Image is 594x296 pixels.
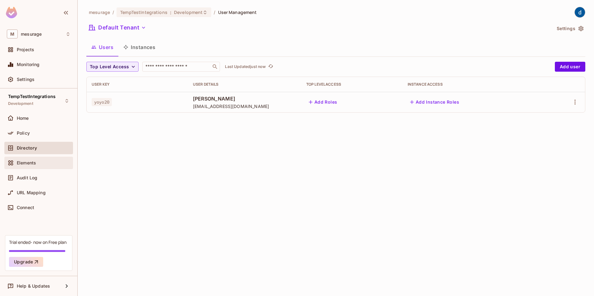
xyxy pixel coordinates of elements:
[17,284,50,289] span: Help & Updates
[170,10,172,15] span: :
[6,7,17,18] img: SReyMgAAAABJRU5ErkJggg==
[17,160,36,165] span: Elements
[193,95,296,102] span: [PERSON_NAME]
[9,257,43,267] button: Upgrade
[112,9,114,15] li: /
[86,62,139,72] button: Top Level Access
[267,63,274,70] button: refresh
[306,97,340,107] button: Add Roles
[17,47,34,52] span: Projects
[92,98,112,106] span: yoyo20
[7,29,18,38] span: M
[86,23,148,33] button: Default Tenant
[306,82,398,87] div: Top Level Access
[120,9,167,15] span: TempTestIntegrations
[89,9,110,15] span: the active workspace
[193,82,296,87] div: User Details
[17,116,29,121] span: Home
[17,62,40,67] span: Monitoring
[268,64,273,70] span: refresh
[17,146,37,150] span: Directory
[118,39,160,55] button: Instances
[17,131,30,136] span: Policy
[555,62,585,72] button: Add user
[193,103,296,109] span: [EMAIL_ADDRESS][DOMAIN_NAME]
[17,175,37,180] span: Audit Log
[8,94,56,99] span: TempTestIntegrations
[214,9,215,15] li: /
[225,64,266,69] p: Last Updated just now
[408,82,537,87] div: Instance Access
[17,205,34,210] span: Connect
[8,101,33,106] span: Development
[21,32,42,37] span: Workspace: mesurage
[575,7,585,17] img: dev 911gcl
[17,190,46,195] span: URL Mapping
[86,39,118,55] button: Users
[174,9,203,15] span: Development
[9,239,66,245] div: Trial ended- now on Free plan
[266,63,274,70] span: Click to refresh data
[17,77,34,82] span: Settings
[90,63,129,71] span: Top Level Access
[218,9,257,15] span: User Management
[92,82,183,87] div: User Key
[554,24,585,34] button: Settings
[408,97,462,107] button: Add Instance Roles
